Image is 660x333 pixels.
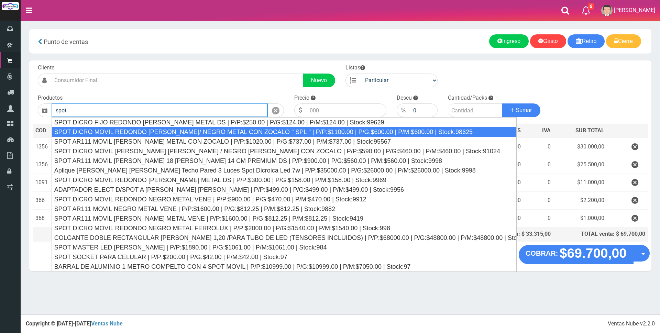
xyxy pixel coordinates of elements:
[397,94,412,102] label: Descu
[52,118,516,127] div: SPOT DICRO FIJO REDONDO [PERSON_NAME] METAL DS | P/P:$250.00 | P/G:$124.00 | P/M:$124.00 | Stock:...
[52,223,516,233] div: SPOT DICRO MOVIL REDONDO NEGRO METAL FERROLUX | P/P:$2000.00 | P/G:$1540.00 | P/M:$1540.00 | Stoc...
[33,124,57,138] th: COD
[519,245,634,264] button: COBRAR: $69.700,00
[26,320,123,327] strong: Copyright © [DATE]-[DATE]
[52,214,516,223] div: SPOT AR111 MOVIL [PERSON_NAME] METAL VENE | P/P:$1600.00 | P/G:$812.25 | P/M:$812.25 | Stock:9419
[448,103,502,117] input: Cantidad
[52,262,516,271] div: BARRAL DE ALUMINIO 1 METRO COMPELTO CON 4 SPOT MOVIL | P/P:$10999.00 | P/G:$10999.00 | P/M:$7050....
[524,210,553,227] td: 0
[52,195,516,204] div: SPOT DICRO MOVIL REDONDO NEGRO METAL VENE | P/P:$900.00 | P/G:$470.00 | P/M:$470.00 | Stock:9912
[38,64,54,72] label: Cliente
[51,74,303,87] input: Consumidor Final
[306,103,386,117] input: 000
[294,94,309,102] label: Precio
[33,138,57,156] td: 1356
[560,246,627,260] strong: $69.700,00
[91,320,123,327] a: Ventas Nube
[38,94,63,102] label: Productos
[601,5,613,16] img: User Image
[52,233,516,243] div: COLGANTE DOBLE RECTANGULAR [PERSON_NAME] 1,20 /PARA TUBO DE LED (TENSORES INCLUIDOS) | P/P:$68000...
[44,38,88,45] span: Punto de ventas
[303,74,335,87] a: Nuevo
[410,103,438,117] input: 000
[52,243,516,252] div: SPOT MASTER LED [PERSON_NAME] | P/P:$1890.00 | P/G:$1061.00 | P/M:$1061.00 | Stock:984
[2,2,19,10] img: Logo grande
[52,252,516,262] div: SPOT SOCKET PARA CELULAR | P/P:$200.00 | P/G:$42.00 | P/M:$42.00 | Stock:97
[575,127,604,135] span: SUB TOTAL
[542,127,551,134] span: IVA
[524,192,553,210] td: 0
[52,175,516,185] div: SPOT DICRO MOVIL REDONDO [PERSON_NAME] METAL DS | P/P:$300.00 | P/G:$158.00 | P/M:$158.00 | Stock...
[52,146,516,156] div: SPOT DICRO MOVIL [PERSON_NAME] [PERSON_NAME] / NEGRO [PERSON_NAME] CON ZOCALO | P/P:$590.00 | P/G...
[524,138,553,156] td: 0
[397,103,410,117] div: %
[52,103,268,117] input: Introduzca el nombre del producto
[553,192,607,210] td: $2.200,00
[448,94,487,102] label: Cantidad/Packs
[294,103,306,117] div: $
[52,156,516,166] div: SPOT AR111 MOVIL [PERSON_NAME] 18 [PERSON_NAME] 14 CM PREMIUM DS | P/P:$900.00 | P/G:$560.00 | P/...
[52,166,516,175] div: Aplique [PERSON_NAME] [PERSON_NAME] Techo Pared 3 Luces Spot Dicroica Led 7w | P/P:$35000.00 | P/...
[33,192,57,210] td: 366
[553,174,607,192] td: $11.000,00
[345,64,365,72] label: Listas
[568,34,605,48] a: Retiro
[588,3,594,10] span: 6
[489,34,529,48] a: Ingreso
[606,34,641,48] a: Cierre
[52,137,516,146] div: SPOT AR111 MOVIL [PERSON_NAME] METAL CON ZOCALO | P/P:$1020.00 | P/G:$737.00 | P/M:$737.00 | Stoc...
[524,156,553,174] td: 0
[502,103,540,117] button: Sumar
[553,156,607,174] td: $25.500,00
[556,230,645,238] div: TOTAL venta: $ 69.700,00
[614,7,655,13] span: [PERSON_NAME]
[516,107,532,113] span: Sumar
[608,320,655,328] div: Ventas Nube v2.2.0
[52,185,516,195] div: ADAPTADOR ELECT D/SPOT A [PERSON_NAME] [PERSON_NAME] | P/P:$499.00 | P/G:$499.00 | P/M:$499.00 | ...
[52,127,517,137] div: SPOT DICRO MOVIL REDONDO [PERSON_NAME]/ NEGRO METAL CON ZOCALO " SPL " | P/P:$1100.00 | P/G:$600....
[33,174,57,192] td: 1091
[52,204,516,214] div: SPOT AR111 MOVIL NEGRO METAL VENE | P/P:$1600.00 | P/G:$812.25 | P/M:$812.25 | Stock:9882
[553,138,607,156] td: $30.000,00
[530,34,566,48] a: Gasto
[526,249,558,257] strong: COBRAR:
[33,210,57,227] td: 368
[524,174,553,192] td: 0
[33,156,57,174] td: 1356
[553,210,607,227] td: $1.000,00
